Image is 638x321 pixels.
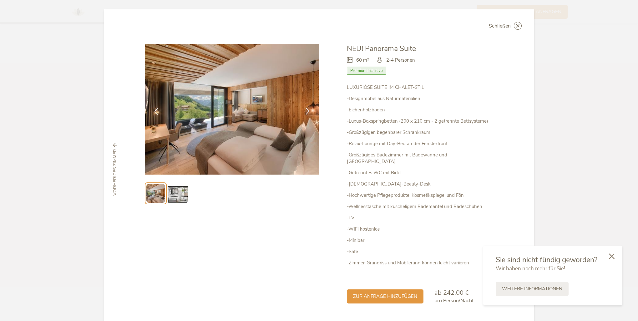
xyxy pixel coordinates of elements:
span: Premium Inclusive [347,67,386,75]
p: -Designmöbel aus Naturmaterialien [347,95,493,102]
p: -WIFI kostenlos [347,226,493,232]
p: -[DEMOGRAPHIC_DATA]-Beauty-Desk [347,181,493,187]
p: -Zimmer-Grundriss und Möblierung können leicht variieren [347,260,493,266]
p: -Getrenntes WC mit Bidet [347,170,493,176]
img: NEU! Panorama Suite [145,44,319,175]
span: 2-4 Personen [386,57,415,64]
p: -Eichenholzboden [347,107,493,113]
a: Weitere Informationen [496,282,569,296]
p: LUXURIÖSE SUITE IM CHALET-STIL [347,84,493,91]
span: vorheriges Zimmer [112,149,118,196]
p: -Hochwertige Pflegeprodukte, Kosmetikspiegel und Fön [347,192,493,199]
p: -Großzügiger, begehbarer Schrankraum [347,129,493,136]
p: -Relax-Lounge mit Day-Bed an der Fensterfront [347,140,493,147]
p: -TV [347,215,493,221]
p: -Minibar [347,237,493,244]
img: Preview [146,184,165,203]
span: Wir haben noch mehr für Sie! [496,265,565,272]
p: -Luxus-Boxspringbetten (200 x 210 cm - 2 getrennte Bettsysteme) [347,118,493,125]
img: Preview [168,183,188,203]
p: -Wellnesstasche mit kuscheligem Bademantel und Badeschuhen [347,203,493,210]
span: Weitere Informationen [502,286,562,292]
span: 60 m² [356,57,369,64]
p: -Großzügiges Badezimmer mit Badewanne und [GEOGRAPHIC_DATA] [347,152,493,165]
span: Sie sind nicht fündig geworden? [496,255,597,265]
p: -Safe [347,248,493,255]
